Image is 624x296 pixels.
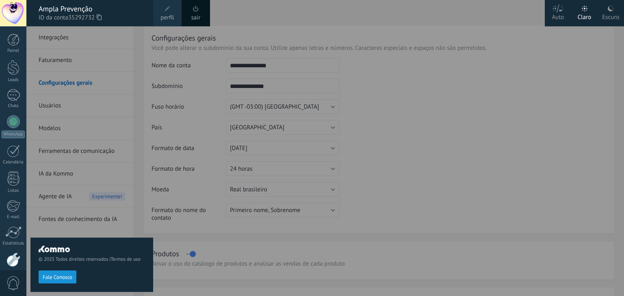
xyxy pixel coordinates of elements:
[2,241,25,246] div: Estatísticas
[39,4,145,13] div: Ampla Prevenção
[68,13,102,22] span: 35292732
[602,5,619,26] div: Escuro
[578,5,591,26] div: Claro
[39,256,145,262] span: © 2025 Todos direitos reservados |
[2,131,25,138] div: WhatsApp
[191,13,201,22] a: sair
[110,256,140,262] a: Termos de uso
[2,103,25,109] div: Chats
[39,13,145,22] span: ID da conta
[2,48,25,54] div: Painel
[160,13,174,22] span: perfil
[2,160,25,165] div: Calendário
[39,270,76,283] button: Fale Conosco
[2,214,25,220] div: E-mail
[43,275,72,280] span: Fale Conosco
[552,5,564,26] div: Auto
[2,77,25,83] div: Leads
[39,274,76,280] a: Fale Conosco
[2,188,25,193] div: Listas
